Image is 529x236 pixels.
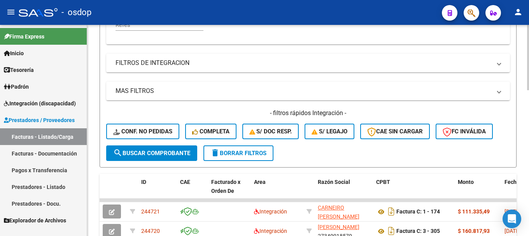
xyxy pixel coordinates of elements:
[113,128,172,135] span: Conf. no pedidas
[4,116,75,124] span: Prestadores / Proveedores
[106,82,510,100] mat-expansion-panel-header: MAS FILTROS
[373,174,455,208] datatable-header-cell: CPBT
[386,205,396,218] i: Descargar documento
[458,228,490,234] strong: $ 160.817,93
[138,174,177,208] datatable-header-cell: ID
[458,208,490,215] strong: $ 111.335,49
[4,216,66,225] span: Explorador de Archivos
[396,209,440,215] strong: Factura C: 1 - 174
[376,179,390,185] span: CPBT
[106,145,197,161] button: Buscar Comprobante
[192,128,229,135] span: Completa
[242,124,299,139] button: S/ Doc Resp.
[513,7,523,17] mat-icon: person
[106,124,179,139] button: Conf. no pedidas
[504,208,520,215] span: [DATE]
[141,179,146,185] span: ID
[4,82,29,91] span: Padrón
[318,203,370,220] div: 27334910976
[458,179,474,185] span: Monto
[4,49,24,58] span: Inicio
[141,228,160,234] span: 244720
[180,179,190,185] span: CAE
[6,7,16,17] mat-icon: menu
[251,174,303,208] datatable-header-cell: Area
[443,128,486,135] span: FC Inválida
[141,208,160,215] span: 244721
[254,228,287,234] span: Integración
[113,150,190,157] span: Buscar Comprobante
[504,228,520,234] span: [DATE]
[4,99,76,108] span: Integración (discapacidad)
[116,59,491,67] mat-panel-title: FILTROS DE INTEGRACION
[254,208,287,215] span: Integración
[455,174,501,208] datatable-header-cell: Monto
[312,128,347,135] span: S/ legajo
[210,148,220,157] mat-icon: delete
[208,174,251,208] datatable-header-cell: Facturado x Orden De
[305,124,354,139] button: S/ legajo
[211,179,240,194] span: Facturado x Orden De
[4,66,34,74] span: Tesorería
[318,205,359,220] span: CARNEIRO [PERSON_NAME]
[185,124,236,139] button: Completa
[113,148,123,157] mat-icon: search
[210,150,266,157] span: Borrar Filtros
[396,228,440,234] strong: Factura C: 3 - 305
[367,128,423,135] span: CAE SIN CARGAR
[503,210,521,228] div: Open Intercom Messenger
[436,124,493,139] button: FC Inválida
[177,174,208,208] datatable-header-cell: CAE
[61,4,91,21] span: - osdop
[249,128,292,135] span: S/ Doc Resp.
[106,109,510,117] h4: - filtros rápidos Integración -
[4,32,44,41] span: Firma Express
[203,145,273,161] button: Borrar Filtros
[106,54,510,72] mat-expansion-panel-header: FILTROS DE INTEGRACION
[318,224,359,230] span: [PERSON_NAME]
[360,124,430,139] button: CAE SIN CARGAR
[116,87,491,95] mat-panel-title: MAS FILTROS
[318,179,350,185] span: Razón Social
[254,179,266,185] span: Area
[315,174,373,208] datatable-header-cell: Razón Social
